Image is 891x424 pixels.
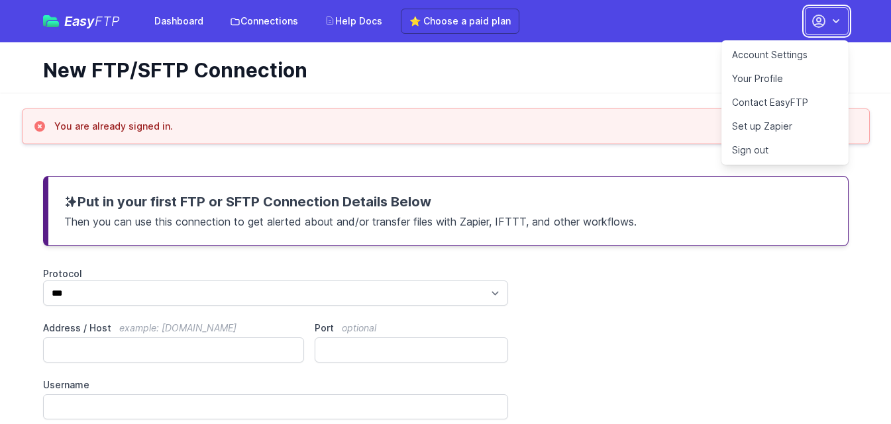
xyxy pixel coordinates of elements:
a: Your Profile [721,67,849,91]
a: Contact EasyFTP [721,91,849,114]
span: FTP [95,13,120,29]
a: ⭐ Choose a paid plan [401,9,519,34]
span: example: [DOMAIN_NAME] [119,322,236,333]
a: Connections [222,9,306,33]
label: Port [315,321,508,335]
label: Protocol [43,267,509,280]
label: Username [43,378,509,392]
span: optional [342,322,376,333]
h1: New FTP/SFTP Connection [43,58,838,82]
a: Sign out [721,138,849,162]
p: Then you can use this connection to get alerted about and/or transfer files with Zapier, IFTTT, a... [64,211,832,230]
span: Easy [64,15,120,28]
a: Dashboard [146,9,211,33]
label: Address / Host [43,321,305,335]
h3: You are already signed in. [54,120,173,133]
a: Help Docs [317,9,390,33]
a: EasyFTP [43,15,120,28]
a: Set up Zapier [721,114,849,138]
h3: Put in your first FTP or SFTP Connection Details Below [64,192,832,211]
a: Account Settings [721,43,849,67]
img: easyftp_logo.png [43,15,59,27]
